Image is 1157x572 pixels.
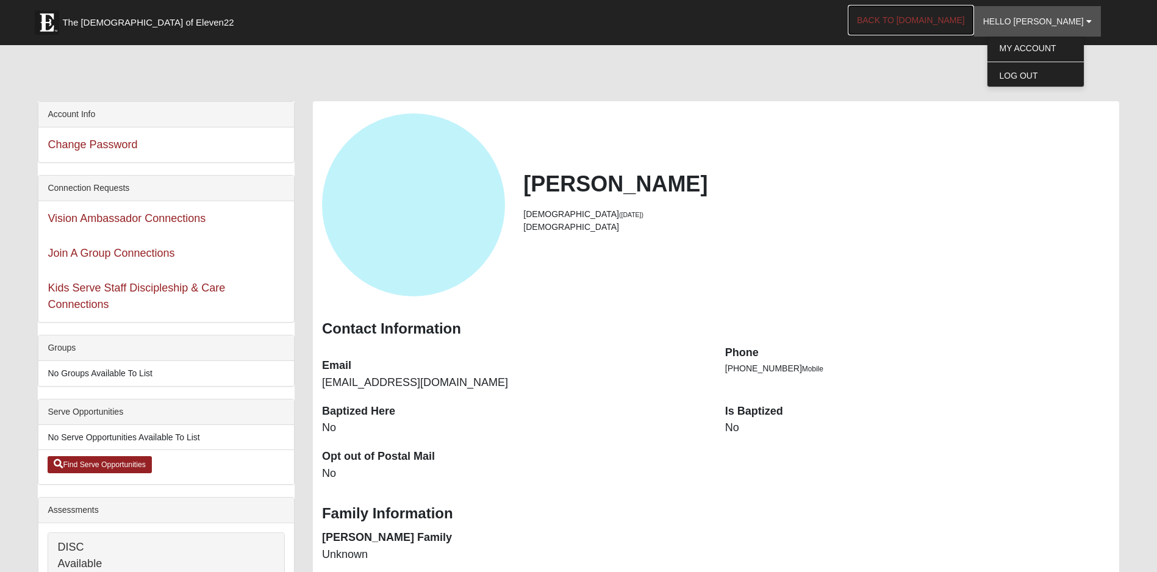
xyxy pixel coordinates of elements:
[322,547,707,563] dd: Unknown
[322,404,707,420] dt: Baptized Here
[322,375,707,391] dd: [EMAIL_ADDRESS][DOMAIN_NAME]
[48,247,174,259] a: Join A Group Connections
[38,102,294,127] div: Account Info
[725,404,1110,420] dt: Is Baptized
[322,113,505,296] a: View Fullsize Photo
[987,68,1084,84] a: Log Out
[523,208,1109,221] li: [DEMOGRAPHIC_DATA]
[523,171,1109,197] h2: [PERSON_NAME]
[48,456,152,473] a: Find Serve Opportunities
[322,530,707,546] dt: [PERSON_NAME] Family
[35,10,59,35] img: Eleven22 logo
[322,505,1110,523] h3: Family Information
[619,211,643,218] small: ([DATE])
[725,362,1110,375] li: [PHONE_NUMBER]
[322,466,707,482] dd: No
[802,365,823,373] span: Mobile
[38,399,294,425] div: Serve Opportunities
[725,420,1110,436] dd: No
[38,498,294,523] div: Assessments
[322,420,707,436] dd: No
[322,320,1110,338] h3: Contact Information
[48,212,206,224] a: Vision Ambassador Connections
[38,425,294,450] li: No Serve Opportunities Available To List
[62,16,234,29] span: The [DEMOGRAPHIC_DATA] of Eleven22
[48,282,225,310] a: Kids Serve Staff Discipleship & Care Connections
[523,221,1109,234] li: [DEMOGRAPHIC_DATA]
[725,345,1110,361] dt: Phone
[983,16,1084,26] span: Hello [PERSON_NAME]
[848,5,974,35] a: Back to [DOMAIN_NAME]
[29,4,273,35] a: The [DEMOGRAPHIC_DATA] of Eleven22
[987,40,1084,56] a: My Account
[322,358,707,374] dt: Email
[322,449,707,465] dt: Opt out of Postal Mail
[38,361,294,386] li: No Groups Available To List
[38,176,294,201] div: Connection Requests
[38,335,294,361] div: Groups
[974,6,1101,37] a: Hello [PERSON_NAME]
[48,138,137,151] a: Change Password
